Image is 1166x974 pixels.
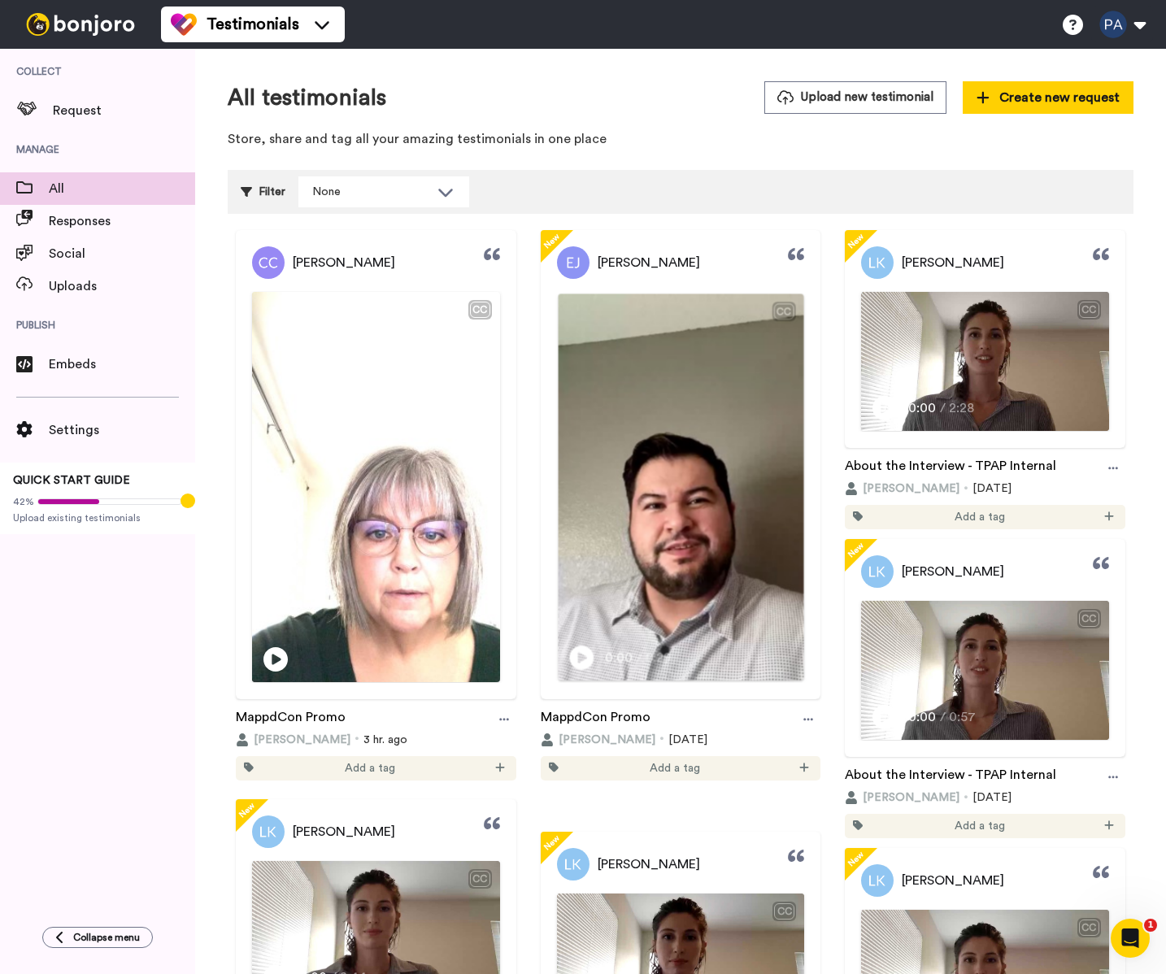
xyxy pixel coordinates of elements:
span: Create new request [977,88,1120,107]
a: MappdCon Promo [236,707,346,732]
span: 0:00 [908,707,937,727]
div: CC [1079,611,1099,627]
img: Video Thumbnail [252,292,500,733]
button: Collapse menu [42,927,153,948]
img: Profile Picture [557,246,590,279]
div: Filter [241,176,285,207]
span: Collapse menu [73,931,140,944]
div: CC [470,871,490,887]
p: Store, share and tag all your amazing testimonials in one place [228,130,1133,149]
span: Add a tag [955,509,1005,525]
a: About the Interview - TPAP Internal [845,765,1056,789]
span: New [539,228,564,254]
span: Responses [49,211,195,231]
span: 0:00 [605,648,633,667]
div: [DATE] [845,789,1125,806]
span: New [844,537,869,563]
img: tm-color.svg [171,11,197,37]
a: MappdCon Promo [541,707,650,732]
div: Tooltip anchor [181,494,195,508]
span: 1 [1144,919,1157,932]
button: [PERSON_NAME] [541,732,655,748]
button: [PERSON_NAME] [845,480,959,497]
div: CC [470,302,490,318]
span: Settings [49,420,195,440]
span: [PERSON_NAME] [559,732,655,748]
span: [PERSON_NAME] [863,789,959,806]
span: Testimonials [207,13,299,36]
h1: All testimonials [228,85,386,111]
span: 0:00 [908,398,937,418]
span: Add a tag [345,760,395,776]
span: [PERSON_NAME] [598,854,700,874]
button: Create new request [963,81,1133,114]
img: Profile Picture [557,848,590,881]
button: [PERSON_NAME] [236,732,350,748]
span: [PERSON_NAME] [293,822,395,841]
img: Video Thumbnail [558,294,803,729]
img: Video Thumbnail [861,292,1109,431]
button: [PERSON_NAME] [845,789,959,806]
img: Video Thumbnail [861,601,1109,740]
div: CC [1079,302,1099,318]
span: 2:28 [949,398,977,418]
div: 3 hr. ago [236,732,516,748]
span: [PERSON_NAME] [293,253,395,272]
div: CC [774,903,794,920]
span: 0:57 [949,707,977,727]
span: Embeds [49,354,195,374]
span: New [844,846,869,872]
div: CC [773,303,794,320]
span: Add a tag [650,760,700,776]
span: New [234,798,259,823]
span: / [940,398,946,418]
img: Profile Picture [861,246,894,279]
span: All [49,179,195,198]
img: Profile Picture [252,246,285,279]
img: Profile Picture [861,864,894,897]
span: [PERSON_NAME] [598,253,700,272]
button: Upload new testimonial [764,81,946,113]
div: [DATE] [541,732,821,748]
span: Uploads [49,276,195,296]
span: QUICK START GUIDE [13,475,130,486]
span: Add a tag [955,818,1005,834]
span: [PERSON_NAME] [902,253,1004,272]
span: New [539,830,564,855]
iframe: Intercom live chat [1111,919,1150,958]
span: / [940,707,946,727]
span: [PERSON_NAME] [863,480,959,497]
img: Profile Picture [252,815,285,848]
span: 42% [13,495,34,508]
span: [PERSON_NAME] [902,871,1004,890]
div: CC [1079,920,1099,936]
div: None [312,184,429,200]
img: bj-logo-header-white.svg [20,13,141,36]
img: Profile Picture [861,555,894,588]
span: Request [53,101,195,120]
a: About the Interview - TPAP Internal [845,456,1056,480]
span: 0:29 [645,648,673,667]
span: / [636,648,642,667]
span: Upload existing testimonials [13,511,182,524]
span: [PERSON_NAME] [254,732,350,748]
div: [DATE] [845,480,1125,497]
span: [PERSON_NAME] [902,562,1004,581]
span: Social [49,244,195,263]
span: New [844,228,869,254]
